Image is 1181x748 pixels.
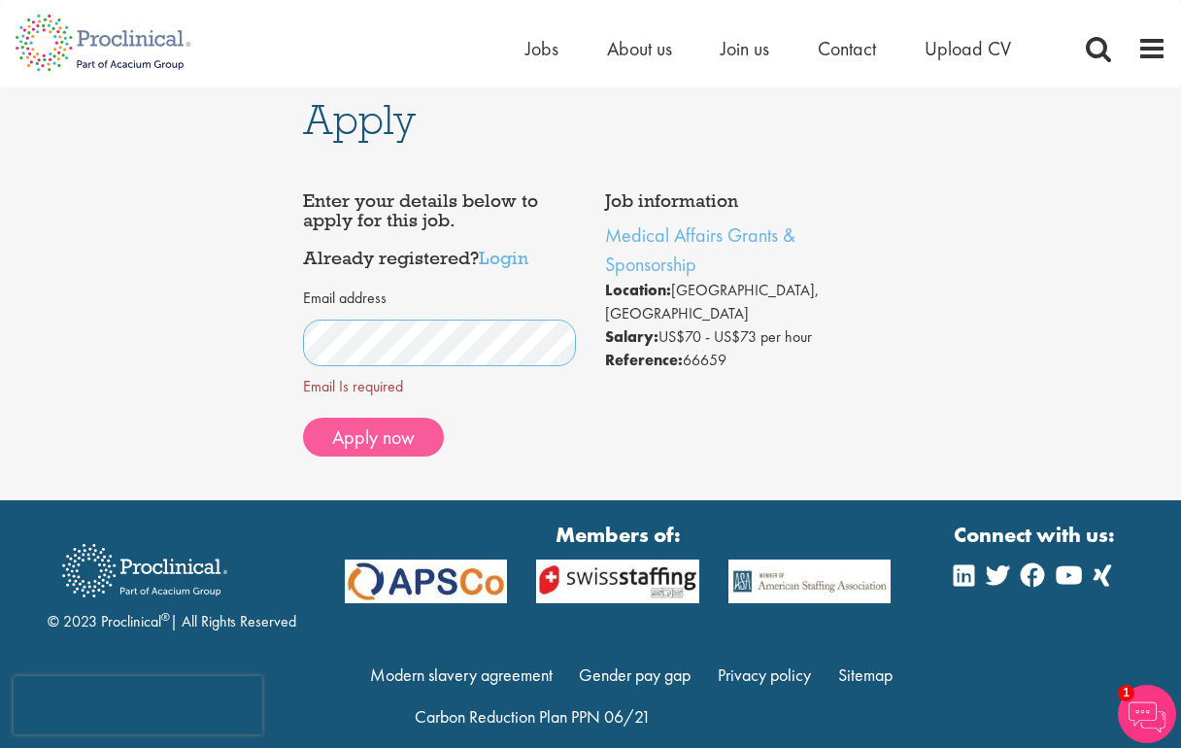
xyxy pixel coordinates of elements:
a: Contact [818,36,876,61]
div: © 2023 Proclinical | All Rights Reserved [48,529,296,633]
a: Login [479,246,528,269]
span: Apply now [332,425,415,450]
a: Carbon Reduction Plan PPN 06/21 [415,705,651,728]
h4: Enter your details below to apply for this job. Already registered? [303,191,577,268]
iframe: reCAPTCHA [14,676,262,734]
label: Email address [303,288,387,310]
button: Apply now [303,418,444,457]
sup: ® [161,609,170,625]
strong: Connect with us: [954,520,1119,550]
strong: Members of: [345,520,892,550]
strong: Reference: [605,350,683,370]
a: About us [607,36,672,61]
img: APSCo [522,560,714,602]
a: Gender pay gap [579,663,691,686]
a: Medical Affairs Grants & Sponsorship [605,222,795,277]
img: Proclinical Recruitment [48,530,242,611]
img: APSCo [714,560,906,602]
a: Modern slavery agreement [370,663,553,686]
a: Jobs [525,36,558,61]
a: Privacy policy [718,663,811,686]
strong: Location: [605,280,671,300]
li: US$70 - US$73 per hour [605,325,879,349]
li: 66659 [605,349,879,372]
h4: Job information [605,191,879,211]
img: APSCo [330,560,523,602]
a: Sitemap [838,663,893,686]
span: Apply [303,93,416,146]
span: 1 [1118,685,1134,701]
strong: Salary: [605,326,658,347]
img: Chatbot [1118,685,1176,743]
a: Join us [721,36,769,61]
span: Email Is required [303,376,577,398]
a: Upload CV [925,36,1011,61]
li: [GEOGRAPHIC_DATA], [GEOGRAPHIC_DATA] [605,279,879,325]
